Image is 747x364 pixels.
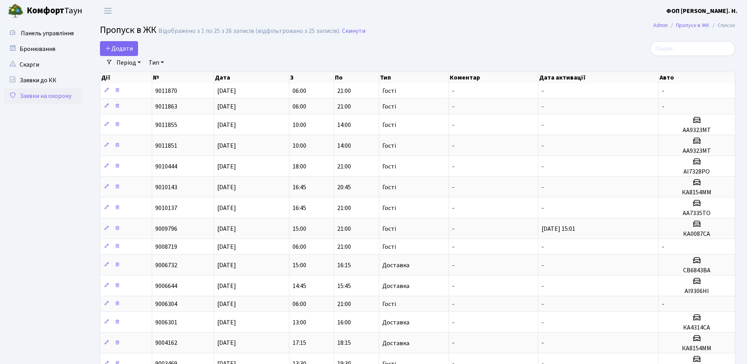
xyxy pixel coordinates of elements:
span: 21:00 [337,204,351,212]
b: Комфорт [27,4,64,17]
span: 10:00 [293,141,306,150]
span: 20:45 [337,183,351,192]
span: 06:00 [293,87,306,95]
span: Доставка [382,262,409,268]
span: Гості [382,226,396,232]
span: 9006644 [155,282,177,290]
span: 9011851 [155,141,177,150]
span: - [452,183,454,192]
span: - [662,300,664,308]
span: [DATE] [217,243,236,251]
button: Переключити навігацію [98,4,118,17]
span: Доставка [382,319,409,326]
span: - [452,102,454,111]
span: 9011863 [155,102,177,111]
div: Відображено з 1 по 25 з 26 записів (відфільтровано з 25 записів). [158,27,340,35]
span: 06:00 [293,102,306,111]
span: 9008719 [155,243,177,251]
span: - [452,339,454,348]
span: - [542,87,544,95]
nav: breadcrumb [642,17,747,34]
a: Бронювання [4,41,82,57]
span: - [542,261,544,270]
th: З [289,72,334,83]
span: 06:00 [293,300,306,308]
th: № [152,72,214,83]
span: - [542,162,544,171]
a: ФОП [PERSON_NAME]. Н. [666,6,738,16]
span: 21:00 [337,102,351,111]
span: 9006732 [155,261,177,270]
span: Гості [382,88,396,94]
span: Гості [382,184,396,190]
span: 9006301 [155,318,177,327]
span: [DATE] [217,318,236,327]
span: Гості [382,244,396,250]
span: 13:00 [293,318,306,327]
a: Скинути [342,27,365,35]
th: Авто [659,72,735,83]
span: Доставка [382,340,409,346]
span: Гості [382,205,396,211]
a: Додати [100,41,138,56]
span: 06:00 [293,243,306,251]
span: Гості [382,301,396,307]
span: [DATE] [217,204,236,212]
span: - [452,204,454,212]
span: - [542,204,544,212]
span: Пропуск в ЖК [100,23,156,37]
span: 21:00 [337,87,351,95]
h5: АА9323МТ [662,147,732,155]
span: Додати [105,44,133,53]
span: - [452,141,454,150]
span: 9011855 [155,121,177,129]
h5: КА0087СА [662,230,732,238]
span: - [452,121,454,129]
span: Гості [382,143,396,149]
span: 14:45 [293,282,306,290]
span: 9004162 [155,339,177,348]
span: 18:15 [337,339,351,348]
span: 10:00 [293,121,306,129]
b: ФОП [PERSON_NAME]. Н. [666,7,738,15]
h5: КА8154ММ [662,189,732,196]
span: [DATE] [217,183,236,192]
span: 21:00 [337,243,351,251]
img: logo.png [8,3,24,19]
span: Гості [382,163,396,170]
span: - [452,225,454,233]
span: 9006304 [155,300,177,308]
a: Скарги [4,57,82,72]
span: 21:00 [337,225,351,233]
li: Список [709,21,735,30]
span: - [542,121,544,129]
span: Гості [382,103,396,110]
span: 9010444 [155,162,177,171]
span: [DATE] [217,300,236,308]
span: - [542,300,544,308]
a: Панель управління [4,25,82,41]
span: 16:45 [293,183,306,192]
span: [DATE] [217,87,236,95]
span: 15:00 [293,261,306,270]
span: Панель управління [21,29,74,38]
th: По [334,72,379,83]
span: 16:15 [337,261,351,270]
span: - [452,282,454,290]
span: - [542,243,544,251]
span: - [542,183,544,192]
h5: КА4314СА [662,324,732,331]
span: 16:45 [293,204,306,212]
span: Доставка [382,283,409,289]
span: 15:00 [293,225,306,233]
span: 21:00 [337,162,351,171]
span: 9010143 [155,183,177,192]
span: [DATE] [217,121,236,129]
span: - [452,300,454,308]
h5: АІ9306НІ [662,288,732,295]
span: [DATE] [217,162,236,171]
span: - [542,339,544,348]
span: - [452,87,454,95]
th: Дії [100,72,152,83]
h5: КА8154ММ [662,345,732,352]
